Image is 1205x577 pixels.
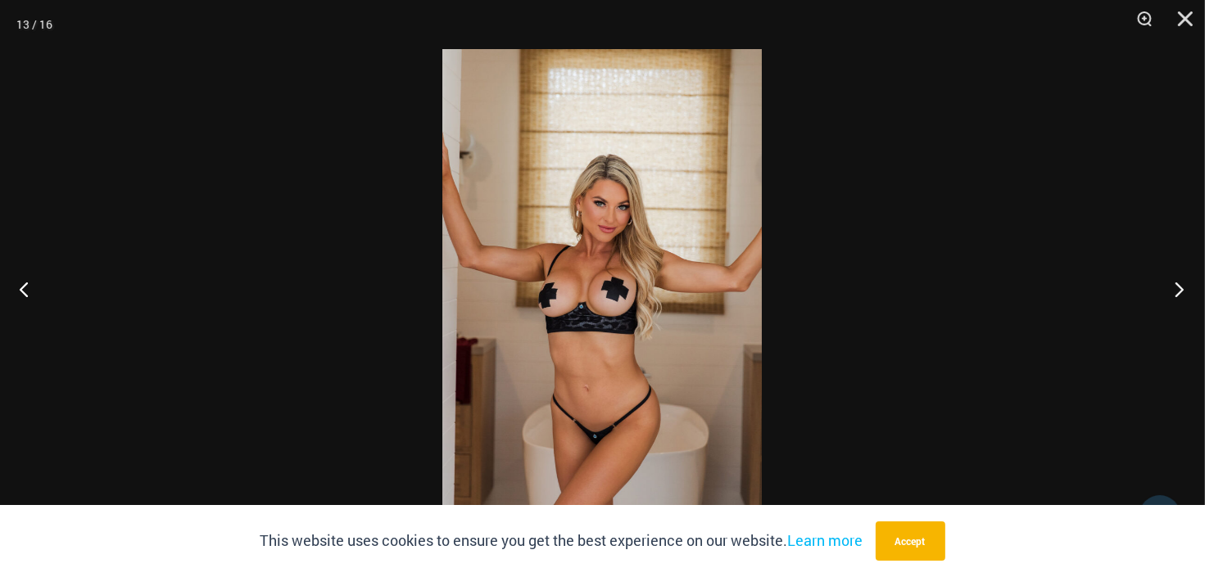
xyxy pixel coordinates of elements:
[442,49,762,528] img: Nights Fall Silver Leopard 1036 Bra 6516 Micro 03
[1144,248,1205,330] button: Next
[876,521,945,561] button: Accept
[788,530,863,550] a: Learn more
[260,529,863,553] p: This website uses cookies to ensure you get the best experience on our website.
[16,12,52,37] div: 13 / 16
